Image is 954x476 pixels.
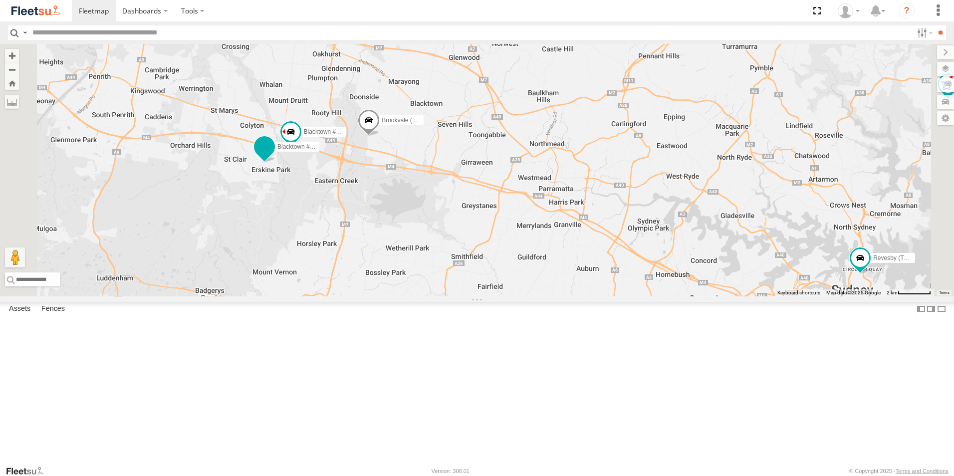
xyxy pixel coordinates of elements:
[826,290,881,295] span: Map data ©2025 Google
[4,302,35,316] label: Assets
[5,49,19,62] button: Zoom in
[937,302,947,316] label: Hide Summary Table
[849,468,949,474] div: © Copyright 2025 -
[937,111,954,125] label: Map Settings
[36,302,70,316] label: Fences
[899,3,915,19] i: ?
[277,143,384,150] span: Blacktown #2 (T05 - [PERSON_NAME])
[5,466,51,476] a: Visit our Website
[5,247,25,267] button: Drag Pegman onto the map to open Street View
[926,302,936,316] label: Dock Summary Table to the Right
[382,117,479,124] span: Brookvale (T10 - [PERSON_NAME])
[834,3,863,18] div: Adrian Singleton
[916,302,926,316] label: Dock Summary Table to the Left
[884,289,934,296] button: Map Scale: 2 km per 63 pixels
[5,62,19,76] button: Zoom out
[5,95,19,109] label: Measure
[777,289,820,296] button: Keyboard shortcuts
[887,290,898,295] span: 2 km
[304,128,410,135] span: Blacktown #1 (T09 - [PERSON_NAME])
[896,468,949,474] a: Terms and Conditions
[913,25,935,40] label: Search Filter Options
[5,76,19,90] button: Zoom Home
[10,4,62,17] img: fleetsu-logo-horizontal.svg
[432,468,470,474] div: Version: 308.01
[939,291,950,295] a: Terms (opens in new tab)
[21,25,29,40] label: Search Query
